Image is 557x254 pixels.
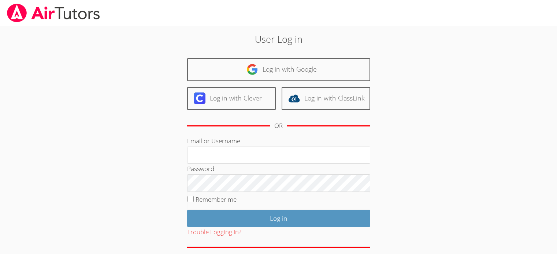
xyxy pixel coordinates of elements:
[6,4,101,22] img: airtutors_banner-c4298cdbf04f3fff15de1276eac7730deb9818008684d7c2e4769d2f7ddbe033.png
[194,92,205,104] img: clever-logo-6eab21bc6e7a338710f1a6ff85c0baf02591cd810cc4098c63d3a4b26e2feb20.svg
[187,87,276,110] a: Log in with Clever
[187,58,370,81] a: Log in with Google
[282,87,370,110] a: Log in with ClassLink
[288,92,300,104] img: classlink-logo-d6bb404cc1216ec64c9a2012d9dc4662098be43eaf13dc465df04b49fa7ab582.svg
[274,121,283,131] div: OR
[128,32,429,46] h2: User Log in
[246,64,258,75] img: google-logo-50288ca7cdecda66e5e0955fdab243c47b7ad437acaf1139b6f446037453330a.svg
[196,195,237,204] label: Remember me
[187,137,240,145] label: Email or Username
[187,210,370,227] input: Log in
[187,227,241,238] button: Trouble Logging In?
[187,164,214,173] label: Password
